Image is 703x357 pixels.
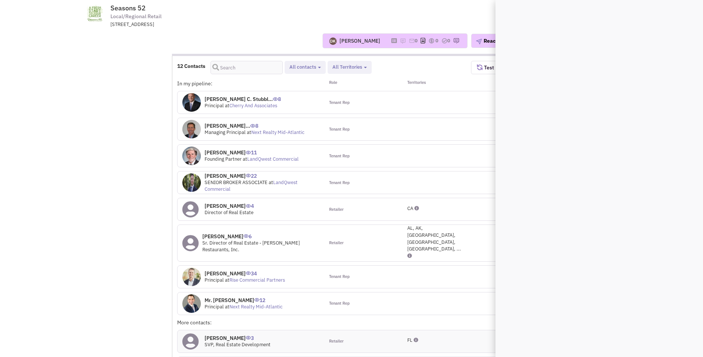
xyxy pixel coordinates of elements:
[205,341,271,348] span: SVP, Real Estate Development
[330,63,369,71] button: All Territories
[205,102,224,109] span: Principal
[182,93,201,112] img: atouqaeaMEWHn89SOn9XQg.jpg
[205,277,224,283] span: Principal
[246,197,254,209] span: 4
[182,268,201,286] img: ntHIDFEbDUmLIJSGIqovQg.png
[110,4,146,12] span: Seasons 52
[471,34,513,48] button: Reach Out
[329,274,350,280] span: Tenant Rep
[441,38,447,44] img: TaskCount.png
[246,204,251,208] img: icon-UserInteraction.png
[483,64,511,71] span: Test Emails
[177,63,205,69] h4: 12 Contacts
[243,234,249,238] img: icon-UserInteraction.png
[329,180,350,186] span: Tenant Rep
[435,37,438,44] span: 0
[205,209,253,216] span: Director of Real Estate
[229,277,285,283] a: Rise Commercial Partners
[205,335,271,341] h4: [PERSON_NAME]
[453,38,459,44] img: research-icon.png
[415,37,418,44] span: 0
[229,304,283,310] a: Next Realty Mid-Atlantic
[205,129,246,135] span: Managing Principal
[205,149,299,156] h4: [PERSON_NAME]
[205,270,285,277] h4: [PERSON_NAME]
[476,39,482,45] img: plane.png
[246,336,251,340] img: icon-UserInteraction.png
[246,271,251,275] img: icon-UserInteraction.png
[182,173,201,192] img: 3rx855DGNEiyVmoPLhG9Sg.jpg
[250,124,255,128] img: icon-UserInteraction.png
[428,38,434,44] img: icon-dealamount.png
[246,265,257,277] span: 34
[182,294,201,313] img: eqik1KkKYEuHQ_yWiaWnKg.jpg
[205,173,319,179] h4: [PERSON_NAME]
[447,37,450,44] span: 0
[205,203,254,209] h4: [PERSON_NAME]
[398,80,471,87] div: Territories
[225,304,283,310] span: at
[225,277,285,283] span: at
[407,337,412,343] span: FL
[182,120,201,138] img: GR41algLskWeMQw0yzGq7A.jpg
[205,179,298,193] a: LandQwest Commercial
[329,127,350,132] span: Tenant Rep
[329,301,350,307] span: Tenant Rep
[182,147,201,165] img: KA9_5DVmgE2NfUF2Vh4xkQ.jpg
[246,329,254,341] span: 3
[287,63,323,71] button: All contacts
[110,21,304,28] div: [STREET_ADDRESS]
[205,122,305,129] h4: [PERSON_NAME]...
[205,179,298,193] span: at
[205,304,224,310] span: Principal
[407,205,413,212] span: CA
[400,38,406,44] img: icon-note.png
[329,240,344,246] span: Retailer
[177,80,324,87] div: In my pipeline:
[329,207,344,213] span: Retailer
[246,174,251,177] img: icon-UserInteraction.png
[247,129,305,135] span: at
[324,80,398,87] div: Role
[254,291,265,304] span: 12
[273,90,281,102] span: 8
[246,167,257,179] span: 22
[250,117,258,129] span: 8
[202,240,300,253] span: Sr. Director of Real Estate - [PERSON_NAME] Restaurants, Inc.
[205,96,281,102] h4: [PERSON_NAME] C. Stubbl...
[229,102,277,109] a: Cherry And Associates
[110,13,162,20] span: Local/Regional Retail
[246,144,257,156] span: 11
[329,338,344,344] span: Retailer
[251,129,305,135] a: Next Realty Mid-Atlantic
[329,100,350,106] span: Tenant Rep
[205,297,283,304] h4: Mr. [PERSON_NAME]
[205,179,268,186] span: SENIOR BROKER ASSOCIATE
[471,61,517,74] button: Test Emails
[205,156,242,162] span: Founding Partner
[202,233,319,240] h4: [PERSON_NAME]
[243,227,252,240] span: 6
[289,64,316,70] span: All contacts
[225,102,277,109] span: at
[177,319,324,326] div: More contacts:
[243,156,299,162] span: at
[332,64,362,70] span: All Territories
[254,298,259,302] img: icon-UserInteraction.png
[339,37,380,45] div: [PERSON_NAME]
[247,156,299,162] a: LandQwest Commercial
[273,97,278,101] img: icon-UserInteraction.png
[407,225,461,252] span: AL, AK, [GEOGRAPHIC_DATA], [GEOGRAPHIC_DATA], [GEOGRAPHIC_DATA], ...
[246,151,251,154] img: icon-UserInteraction.png
[329,153,350,159] span: Tenant Rep
[409,38,415,44] img: icon-email-active-16.png
[210,61,283,74] input: Search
